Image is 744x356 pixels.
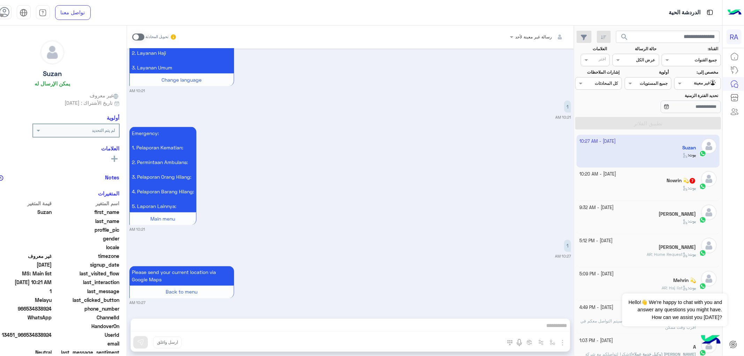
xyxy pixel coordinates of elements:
[129,88,145,94] small: 10:21 AM
[53,296,120,304] span: last_clicked_button
[53,340,120,347] span: email
[564,101,571,113] p: 23/9/2025, 10:21 AM
[105,174,120,180] h6: Notes
[53,226,120,233] span: profile_pic
[699,328,723,353] img: hulul-logo.png
[701,238,717,253] img: defaultAdmin.png
[576,69,619,75] label: إشارات الملاحظات
[107,114,120,121] h6: أولوية
[659,211,696,217] h5: Ahmed Al-Aishat
[693,344,696,350] h5: A
[706,8,714,17] img: tab
[43,70,62,78] h5: Suzan
[616,31,633,46] button: search
[515,34,552,39] span: رسالة غير معينة لأحد
[688,252,696,257] b: :
[688,218,696,224] b: :
[53,244,120,251] span: locale
[129,300,145,306] small: 10:27 AM
[701,171,717,187] img: defaultAdmin.png
[579,171,616,178] small: [DATE] - 10:20 AM
[689,252,696,257] span: بوت
[699,183,706,190] img: WhatsApp
[162,77,202,83] span: Change language
[564,240,571,252] p: 23/9/2025, 10:27 AM
[579,271,614,277] small: [DATE] - 5:09 PM
[701,205,717,220] img: defaultAdmin.png
[699,250,706,257] img: WhatsApp
[20,9,28,17] img: tab
[659,244,696,250] h5: Zuhair Sadayo
[145,34,168,40] small: تحويل المحادثة
[689,218,696,224] span: بوت
[39,9,47,17] img: tab
[575,117,721,129] button: تطبيق الفلاتر
[620,33,629,41] span: search
[35,80,70,87] h6: يمكن الإرسال له
[579,338,613,344] small: [DATE] - 1:03 PM
[625,92,718,99] label: تحديد الفترة الزمنية
[53,261,120,268] span: signup_date
[65,99,113,106] span: تاريخ الأشتراك : [DATE]
[53,208,120,216] span: first_name
[53,331,120,339] span: UserId
[55,5,91,20] a: تواصل معنا
[669,8,700,17] p: الدردشة الحية
[153,336,182,348] button: ارسل واغلق
[689,185,696,191] span: بوت
[555,254,571,259] small: 10:27 AM
[675,69,718,75] label: مخصص إلى:
[129,266,234,286] p: 23/9/2025, 10:27 AM
[98,190,120,196] h6: المتغيرات
[90,92,120,99] span: غير معروف
[53,217,120,225] span: last_name
[53,305,120,312] span: phone_number
[53,349,120,356] span: last_message_sentiment
[92,128,115,133] b: لم يتم التحديد
[53,279,120,286] span: last_interaction
[580,318,696,330] span: تم رفع استفساركم لقسم المشتريات سيتم التواصل معكم في أقرب وقت ممكن
[625,69,669,75] label: أولوية
[53,252,120,260] span: timezone
[622,294,727,326] span: Hello!👋 We're happy to chat with you and answer any questions you might have. How can we assist y...
[555,114,571,120] small: 10:21 AM
[53,270,120,277] span: last_visited_flow
[579,238,613,244] small: [DATE] - 5:12 PM
[166,289,198,295] span: Back to menu
[129,127,196,213] p: 23/9/2025, 10:21 AM
[690,178,695,184] span: 7
[667,178,696,184] h5: Nowrin 💫
[129,227,145,232] small: 10:21 AM
[53,322,120,330] span: HandoverOn
[727,29,742,44] div: RA
[599,56,607,64] div: اختر
[701,271,717,287] img: defaultAdmin.png
[151,216,175,222] span: Main menu
[663,46,719,52] label: القناة:
[53,235,120,242] span: gender
[579,304,613,311] small: [DATE] - 4:49 PM
[53,314,120,321] span: ChannelId
[647,252,688,257] span: AR: Home Request
[40,40,64,64] img: defaultAdmin.png
[53,288,120,295] span: last_message
[53,200,120,207] span: اسم المتغير
[699,216,706,223] img: WhatsApp
[576,46,607,52] label: العلامات
[728,5,742,20] img: Logo
[613,46,656,52] label: حالة الرسالة
[36,5,50,20] a: tab
[688,185,696,191] b: :
[579,205,614,211] small: [DATE] - 9:32 AM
